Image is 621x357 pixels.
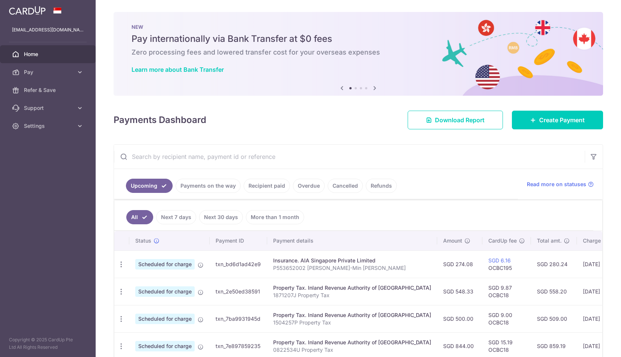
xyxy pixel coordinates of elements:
[539,116,585,124] span: Create Payment
[273,319,431,326] p: 1504257P Property Tax
[437,305,482,332] td: SGD 500.00
[210,231,267,250] th: Payment ID
[114,145,585,169] input: Search by recipient name, payment id or reference
[132,66,224,73] a: Learn more about Bank Transfer
[114,12,603,96] img: Bank transfer banner
[132,48,585,57] h6: Zero processing fees and lowered transfer cost for your overseas expenses
[408,111,503,129] a: Download Report
[135,286,195,297] span: Scheduled for charge
[482,305,531,332] td: SGD 9.00 OCBC18
[531,305,577,332] td: SGD 509.00
[531,250,577,278] td: SGD 280.24
[435,116,485,124] span: Download Report
[443,237,462,244] span: Amount
[135,314,195,324] span: Scheduled for charge
[273,264,431,272] p: P553652002 [PERSON_NAME]-Min [PERSON_NAME]
[210,278,267,305] td: txn_2e50ed38591
[527,181,586,188] span: Read more on statuses
[267,231,437,250] th: Payment details
[273,284,431,292] div: Property Tax. Inland Revenue Authority of [GEOGRAPHIC_DATA]
[126,179,173,193] a: Upcoming
[126,210,153,224] a: All
[135,259,195,270] span: Scheduled for charge
[273,346,431,354] p: 0822534U Property Tax
[482,278,531,305] td: SGD 9.87 OCBC18
[273,292,431,299] p: 1871207J Property Tax
[531,278,577,305] td: SGD 558.20
[24,104,73,112] span: Support
[527,181,594,188] a: Read more on statuses
[273,339,431,346] div: Property Tax. Inland Revenue Authority of [GEOGRAPHIC_DATA]
[482,250,531,278] td: OCBC195
[437,278,482,305] td: SGD 548.33
[437,250,482,278] td: SGD 274.08
[512,111,603,129] a: Create Payment
[24,122,73,130] span: Settings
[210,305,267,332] td: txn_7ba9931945d
[246,210,304,224] a: More than 1 month
[537,237,562,244] span: Total amt.
[132,24,585,30] p: NEW
[114,113,206,127] h4: Payments Dashboard
[488,257,511,264] a: SGD 6.16
[24,50,73,58] span: Home
[328,179,363,193] a: Cancelled
[488,237,517,244] span: CardUp fee
[273,311,431,319] div: Property Tax. Inland Revenue Authority of [GEOGRAPHIC_DATA]
[24,68,73,76] span: Pay
[24,86,73,94] span: Refer & Save
[156,210,196,224] a: Next 7 days
[210,250,267,278] td: txn_bd6d1ad42e9
[366,179,397,193] a: Refunds
[132,33,585,45] h5: Pay internationally via Bank Transfer at $0 fees
[244,179,290,193] a: Recipient paid
[135,237,151,244] span: Status
[293,179,325,193] a: Overdue
[273,257,431,264] div: Insurance. AIA Singapore Private Limited
[9,6,46,15] img: CardUp
[176,179,241,193] a: Payments on the way
[583,237,614,244] span: Charge date
[199,210,243,224] a: Next 30 days
[135,341,195,351] span: Scheduled for charge
[12,26,84,34] p: [EMAIL_ADDRESS][DOMAIN_NAME]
